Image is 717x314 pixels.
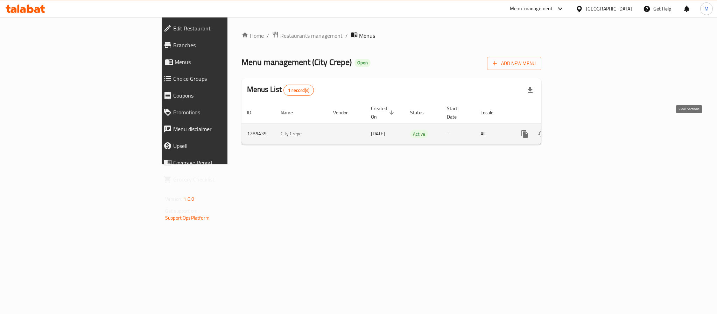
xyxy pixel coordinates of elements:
[241,102,589,145] table: enhanced table
[158,70,281,87] a: Choice Groups
[158,104,281,121] a: Promotions
[371,129,385,138] span: [DATE]
[158,53,281,70] a: Menus
[158,154,281,171] a: Coverage Report
[410,130,428,138] span: Active
[511,102,589,123] th: Actions
[173,91,276,100] span: Coupons
[165,206,197,215] span: Get support on:
[173,24,276,33] span: Edit Restaurant
[333,108,357,117] span: Vendor
[354,59,371,67] div: Open
[480,108,502,117] span: Locale
[516,126,533,142] button: more
[158,171,281,188] a: Grocery Checklist
[247,108,260,117] span: ID
[247,84,314,96] h2: Menus List
[359,31,375,40] span: Menus
[441,123,475,144] td: -
[158,137,281,154] a: Upsell
[493,59,536,68] span: Add New Menu
[283,85,314,96] div: Total records count
[175,58,276,66] span: Menus
[487,57,541,70] button: Add New Menu
[533,126,550,142] button: Change Status
[354,60,371,66] span: Open
[173,175,276,184] span: Grocery Checklist
[165,213,210,222] a: Support.OpsPlatform
[241,31,541,40] nav: breadcrumb
[371,104,396,121] span: Created On
[173,158,276,167] span: Coverage Report
[280,31,343,40] span: Restaurants management
[447,104,466,121] span: Start Date
[158,87,281,104] a: Coupons
[410,108,433,117] span: Status
[510,5,553,13] div: Menu-management
[165,194,182,204] span: Version:
[241,54,352,70] span: Menu management ( City Crepe )
[475,123,511,144] td: All
[275,123,328,144] td: City Crepe
[272,31,343,40] a: Restaurants management
[173,125,276,133] span: Menu disclaimer
[284,87,314,94] span: 1 record(s)
[173,41,276,49] span: Branches
[173,142,276,150] span: Upsell
[158,37,281,53] a: Branches
[158,20,281,37] a: Edit Restaurant
[586,5,632,13] div: [GEOGRAPHIC_DATA]
[522,82,539,99] div: Export file
[704,5,709,13] span: M
[173,74,276,83] span: Choice Groups
[158,121,281,137] a: Menu disclaimer
[183,194,194,204] span: 1.0.0
[345,31,348,40] li: /
[281,108,302,117] span: Name
[173,108,276,116] span: Promotions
